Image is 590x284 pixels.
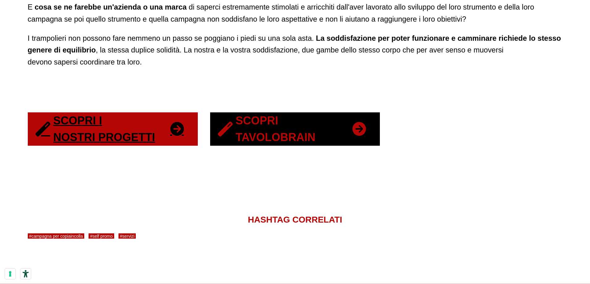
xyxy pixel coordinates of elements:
[118,233,136,239] a: #servizi
[28,233,84,239] a: #campagna per copiaincolla
[210,112,380,146] a: Scopri Tavolobrain
[28,112,198,146] a: Scopri i nostri progetti
[5,269,15,279] button: Le tue preferenze relative al consenso per le tecnologie di tracciamento
[20,269,31,279] button: Strumenti di accessibilità
[28,32,563,68] p: I trampolieri non possono fare nemmeno un passo se poggiano i piedi su una sola asta. , la stessa...
[89,233,114,239] a: #self promo
[35,3,187,11] strong: cosa se ne farebbe un'azienda o una marca
[28,214,563,226] h3: Hashtag correlati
